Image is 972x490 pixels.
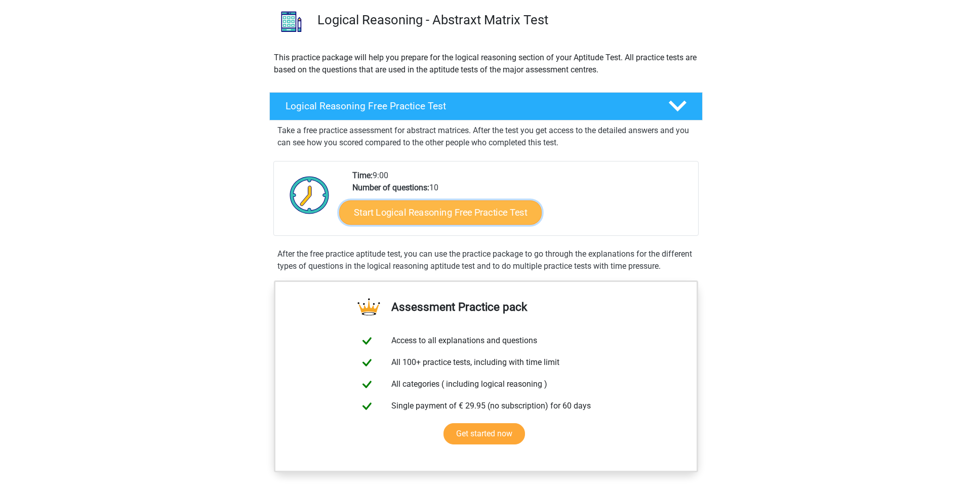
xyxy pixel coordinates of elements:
a: Start Logical Reasoning Free Practice Test [339,200,542,224]
b: Number of questions: [352,183,429,192]
p: This practice package will help you prepare for the logical reasoning section of your Aptitude Te... [274,52,698,76]
p: Take a free practice assessment for abstract matrices. After the test you get access to the detai... [277,125,695,149]
a: Logical Reasoning Free Practice Test [265,92,707,120]
b: Time: [352,171,373,180]
div: 9:00 10 [345,170,698,235]
img: Clock [284,170,335,220]
div: After the free practice aptitude test, you can use the practice package to go through the explana... [273,248,699,272]
a: Get started now [443,423,525,444]
h3: Logical Reasoning - Abstraxt Matrix Test [317,12,695,28]
h4: Logical Reasoning Free Practice Test [286,100,652,112]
